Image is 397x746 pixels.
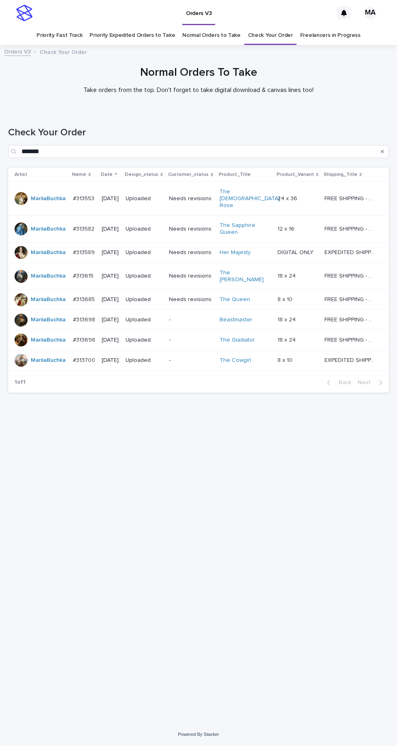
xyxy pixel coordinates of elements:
[73,355,97,364] p: #313700
[125,170,158,179] p: Design_status
[126,249,162,256] p: Uploaded
[31,337,66,344] a: MariiaBuchka
[320,379,354,386] button: Back
[73,295,96,303] p: #313685
[8,127,389,139] h1: Check Your Order
[8,330,389,350] tr: MariiaBuchka #313698#313698 [DATE]Uploaded-The Gladiator 18 x 2418 x 24 FREE SHIPPING - preview i...
[324,315,377,323] p: FREE SHIPPING - preview in 1-2 business days, after your approval delivery will take 5-10 b.d.
[102,273,119,280] p: [DATE]
[8,290,389,310] tr: MariiaBuchka #313685#313685 [DATE]UploadedNeeds revisionsThe Queen 8 x 108 x 10 FREE SHIPPING - p...
[324,170,357,179] p: Shipping_Title
[31,249,66,256] a: MariiaBuchka
[324,295,377,303] p: FREE SHIPPING - preview in 1-2 business days, after your approval delivery will take 5-10 b.d.
[8,182,389,215] tr: MariiaBuchka #313553#313553 [DATE]UploadedNeeds revisionsThe [DEMOGRAPHIC_DATA] Rose 24 x 3624 x ...
[324,355,377,364] p: EXPEDITED SHIPPING - preview in 1 business day; delivery up to 5 business days after your approval.
[277,224,296,233] p: 12 x 16
[169,337,213,344] p: -
[8,350,389,370] tr: MariiaBuchka #313700#313700 [DATE]Uploaded-The Cowgirl 8 x 108 x 10 EXPEDITED SHIPPING - preview ...
[73,271,95,280] p: #313615
[73,315,97,323] p: #313698
[31,357,66,364] a: MariiaBuchka
[8,145,389,158] input: Search
[277,271,297,280] p: 18 x 24
[126,226,162,233] p: Uploaded
[102,195,119,202] p: [DATE]
[277,355,294,364] p: 8 x 10
[8,242,389,263] tr: MariiaBuchka #313589#313589 [DATE]UploadedNeeds revisionsHer Majesty DIGITAL ONLYDIGITAL ONLY EXP...
[126,316,162,323] p: Uploaded
[126,357,162,364] p: Uploaded
[182,26,241,45] a: Normal Orders to Take
[31,296,66,303] a: MariiaBuchka
[248,26,293,45] a: Check Your Order
[73,335,97,344] p: #313698
[169,195,213,202] p: Needs revisions
[73,248,96,256] p: #313589
[168,170,209,179] p: Customer_status
[364,6,377,19] div: MA
[102,337,119,344] p: [DATE]
[101,170,113,179] p: Date
[31,195,66,202] a: MariiaBuchka
[324,224,377,233] p: FREE SHIPPING - preview in 1-2 business days, after your approval delivery will take 5-10 b.d.
[72,170,86,179] p: Name
[36,86,361,94] p: Take orders from the top. Don't forget to take digital download & canvas lines too!
[73,194,96,202] p: #313553
[102,316,119,323] p: [DATE]
[126,195,162,202] p: Uploaded
[277,170,314,179] p: Product_Variant
[31,316,66,323] a: MariiaBuchka
[334,380,351,385] span: Back
[15,170,27,179] p: Artist
[40,47,87,56] p: Check Your Order
[102,249,119,256] p: [DATE]
[220,337,255,344] a: The Gladiator
[8,216,389,243] tr: MariiaBuchka #313582#313582 [DATE]UploadedNeeds revisionsThe Sapphire Queen 12 x 1612 x 16 FREE S...
[8,263,389,290] tr: MariiaBuchka #313615#313615 [DATE]UploadedNeeds revisionsThe [PERSON_NAME] 18 x 2418 x 24 FREE SH...
[169,226,213,233] p: Needs revisions
[220,249,251,256] a: Her Majesty
[220,222,270,236] a: The Sapphire Queen
[16,5,32,21] img: stacker-logo-s-only.png
[169,273,213,280] p: Needs revisions
[169,316,213,323] p: -
[277,315,297,323] p: 18 x 24
[126,296,162,303] p: Uploaded
[324,194,377,202] p: FREE SHIPPING - preview in 1-2 business days, after your approval delivery will take 5-10 b.d.
[220,296,250,303] a: The Queen
[126,337,162,344] p: Uploaded
[220,188,280,209] a: The [DEMOGRAPHIC_DATA] Rose
[219,170,251,179] p: Product_Title
[277,295,294,303] p: 8 x 10
[4,47,31,56] a: Orders V3
[324,335,377,344] p: FREE SHIPPING - preview in 1-2 business days, after your approval delivery will take 5-10 b.d.
[178,732,219,737] a: Powered By Stacker
[8,372,32,392] p: 1 of 1
[73,224,96,233] p: #313582
[358,380,376,385] span: Next
[126,273,162,280] p: Uploaded
[169,296,213,303] p: Needs revisions
[277,335,297,344] p: 18 x 24
[220,357,251,364] a: The Cowgirl
[102,357,119,364] p: [DATE]
[169,249,213,256] p: Needs revisions
[31,226,66,233] a: MariiaBuchka
[277,194,299,202] p: 24 x 36
[102,226,119,233] p: [DATE]
[354,379,389,386] button: Next
[324,271,377,280] p: FREE SHIPPING - preview in 1-2 business days, after your approval delivery will take 5-10 b.d.
[324,248,377,256] p: EXPEDITED SHIPPING - preview in 1 business day; delivery up to 5 business days after your approval.
[102,296,119,303] p: [DATE]
[220,269,270,283] a: The [PERSON_NAME]
[90,26,175,45] a: Priority Expedited Orders to Take
[8,66,389,80] h1: Normal Orders To Take
[300,26,361,45] a: Freelancers in Progress
[36,26,82,45] a: Priority Fast Track
[220,316,252,323] a: Beastmaster
[277,248,315,256] p: DIGITAL ONLY
[8,310,389,330] tr: MariiaBuchka #313698#313698 [DATE]Uploaded-Beastmaster 18 x 2418 x 24 FREE SHIPPING - preview in ...
[169,357,213,364] p: -
[31,273,66,280] a: MariiaBuchka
